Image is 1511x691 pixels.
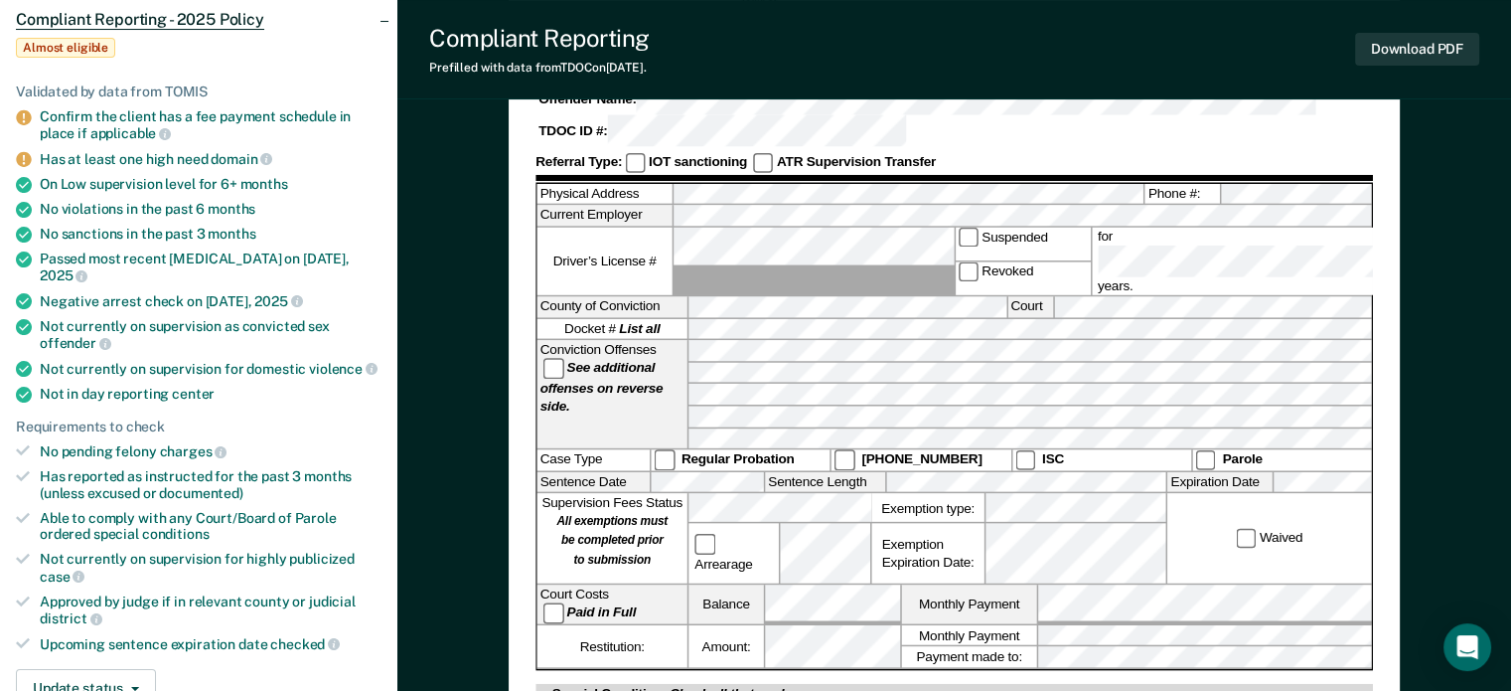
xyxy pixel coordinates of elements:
[1236,529,1256,549] input: Waived
[955,262,1090,295] label: Revoked
[429,61,650,75] div: Prefilled with data from TDOC on [DATE] .
[902,625,1037,646] label: Monthly Payment
[535,154,622,169] strong: Referral Type:
[16,419,381,435] div: Requirements to check
[16,10,264,30] span: Compliant Reporting - 2025 Policy
[777,154,936,169] strong: ATR Supervision Transfer
[902,647,1037,668] label: Payment made to:
[537,586,687,624] div: Court Costs
[40,569,84,585] span: case
[538,91,637,106] strong: Offender Name:
[40,635,381,653] div: Upcoming sentence expiration date
[557,515,668,568] strong: All exemptions must be completed prior to submission
[537,625,687,668] div: Restitution:
[681,451,795,466] strong: Regular Probation
[240,176,288,192] span: months
[540,360,664,413] strong: See additional offenses on reverse side.
[1443,623,1491,671] div: Open Intercom Messenger
[902,586,1037,624] label: Monthly Payment
[959,262,979,282] input: Revoked
[753,153,773,173] input: ATR Supervision Transfer
[16,38,115,58] span: Almost eligible
[537,494,687,585] div: Supervision Fees Status
[40,108,381,142] div: Confirm the client has a fee payment schedule in place if applicable
[537,340,687,448] div: Conviction Offenses
[40,335,111,351] span: offender
[1195,450,1215,470] input: Parole
[40,292,381,310] div: Negative arrest check on [DATE],
[429,24,650,53] div: Compliant Reporting
[208,201,255,217] span: months
[1007,296,1052,317] label: Court
[538,123,607,138] strong: TDOC ID #:
[537,472,650,493] label: Sentence Date
[1042,451,1064,466] strong: ISC
[40,442,381,460] div: No pending felony
[16,84,381,100] div: Validated by data from TOMIS
[649,154,747,169] strong: IOT sanctioning
[40,510,381,544] div: Able to comply with any Court/Board of Parole ordered special
[40,150,381,168] div: Has at least one high need domain
[564,320,660,338] span: Docket #
[861,451,982,466] strong: [PHONE_NUMBER]
[40,551,381,585] div: Not currently on supervision for highly publicized
[688,625,764,668] label: Amount:
[537,184,673,205] label: Physical Address
[40,468,381,502] div: Has reported as instructed for the past 3 months (unless excused or
[40,267,87,283] span: 2025
[40,386,381,403] div: Not in day reporting
[688,586,764,624] label: Balance
[537,296,687,317] label: County of Conviction
[619,321,660,336] strong: List all
[694,535,714,555] input: Arrearage
[1223,451,1263,466] strong: Parole
[40,251,381,284] div: Passed most recent [MEDICAL_DATA] on [DATE],
[254,293,302,309] span: 2025
[40,176,381,193] div: On Low supervision level for 6+
[872,524,984,584] div: Exemption Expiration Date:
[40,360,381,378] div: Not currently on supervision for domestic
[159,485,242,501] span: documented)
[40,610,102,626] span: district
[537,450,650,470] div: Case Type
[625,153,645,173] input: IOT sanctioning
[567,605,637,619] strong: Paid in Full
[142,526,210,542] span: conditions
[1233,529,1305,549] label: Waived
[655,450,675,470] input: Regular Probation
[40,318,381,352] div: Not currently on supervision as convicted sex
[1015,450,1035,470] input: ISC
[537,228,673,295] label: Driver’s License #
[537,206,673,227] label: Current Employer
[543,359,563,379] input: See additional offenses on reverse side.
[1145,184,1221,205] label: Phone #:
[1355,33,1479,66] button: Download PDF
[1095,228,1399,295] label: for years.
[1098,246,1396,277] input: for years.
[959,228,979,248] input: Suspended
[40,594,381,627] div: Approved by judge if in relevant county or judicial
[309,361,378,377] span: violence
[40,226,381,243] div: No sanctions in the past 3
[270,636,340,652] span: checked
[834,450,854,470] input: [PHONE_NUMBER]
[872,494,984,523] label: Exemption type:
[40,201,381,218] div: No violations in the past 6
[543,604,563,623] input: Paid in Full
[1167,472,1273,493] label: Expiration Date
[691,535,776,574] label: Arrearage
[955,228,1090,260] label: Suspended
[208,226,255,242] span: months
[160,443,227,459] span: charges
[765,472,885,493] label: Sentence Length
[172,386,215,402] span: center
